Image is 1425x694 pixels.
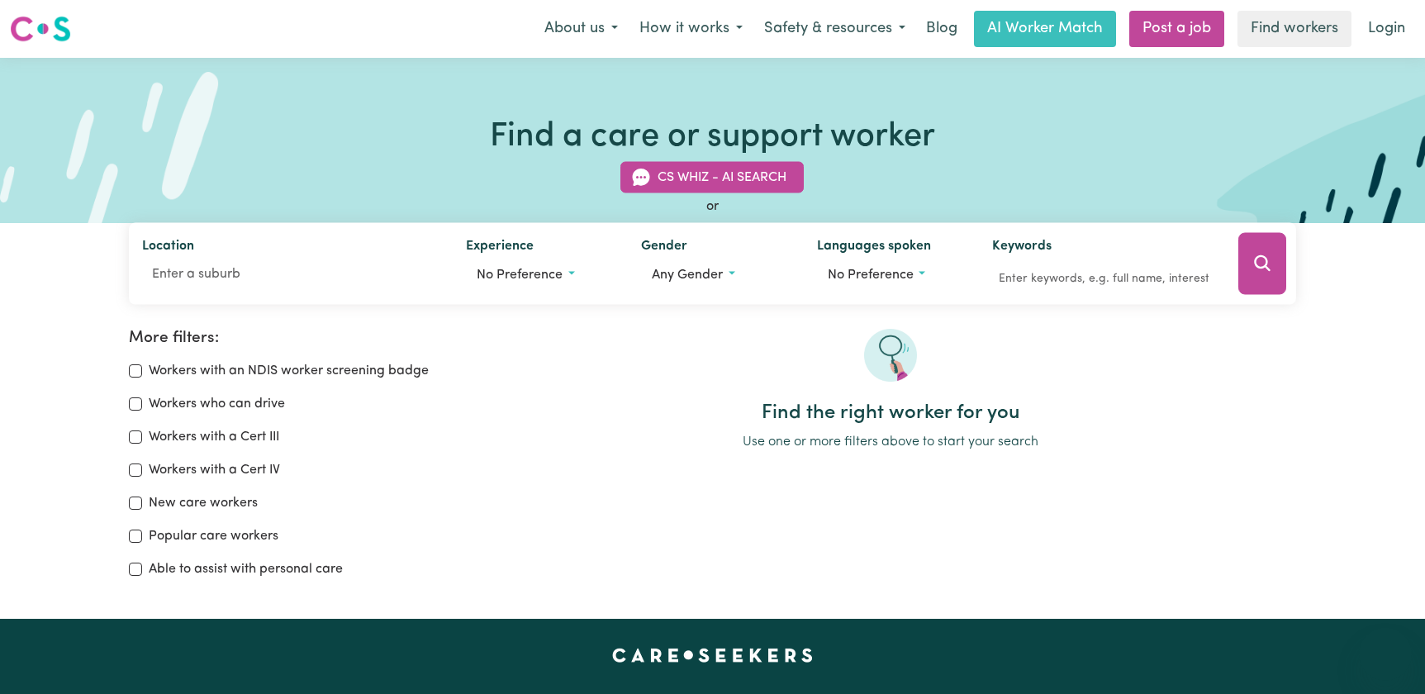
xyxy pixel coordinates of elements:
label: Location [142,236,194,259]
label: Languages spoken [817,236,931,259]
button: How it works [629,12,753,46]
label: Workers who can drive [149,394,285,414]
button: Worker language preferences [817,259,966,291]
button: Search [1238,233,1286,295]
label: Able to assist with personal care [149,559,343,579]
a: Login [1358,11,1415,47]
button: Safety & resources [753,12,916,46]
img: Careseekers logo [10,14,71,44]
span: No preference [828,269,914,282]
button: CS Whiz - AI Search [620,162,804,193]
label: Workers with a Cert IV [149,460,280,480]
label: New care workers [149,493,258,513]
span: Any gender [652,269,723,282]
a: Careseekers logo [10,10,71,48]
a: AI Worker Match [974,11,1116,47]
a: Careseekers home page [612,649,813,662]
button: About us [534,12,629,46]
a: Find workers [1237,11,1351,47]
iframe: Button to launch messaging window [1359,628,1412,681]
input: Enter a suburb [142,259,439,289]
input: Enter keywords, e.g. full name, interests [992,266,1215,292]
p: Use one or more filters above to start your search [485,432,1296,452]
label: Gender [641,236,687,259]
label: Workers with a Cert III [149,427,279,447]
span: No preference [477,269,563,282]
label: Popular care workers [149,526,278,546]
div: or [129,197,1297,216]
h1: Find a care or support worker [490,117,935,157]
button: Worker experience options [466,259,615,291]
label: Experience [466,236,534,259]
label: Keywords [992,236,1052,259]
a: Blog [916,11,967,47]
a: Post a job [1129,11,1224,47]
label: Workers with an NDIS worker screening badge [149,361,429,381]
h2: Find the right worker for you [485,402,1296,425]
h2: More filters: [129,329,465,348]
button: Worker gender preference [641,259,790,291]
